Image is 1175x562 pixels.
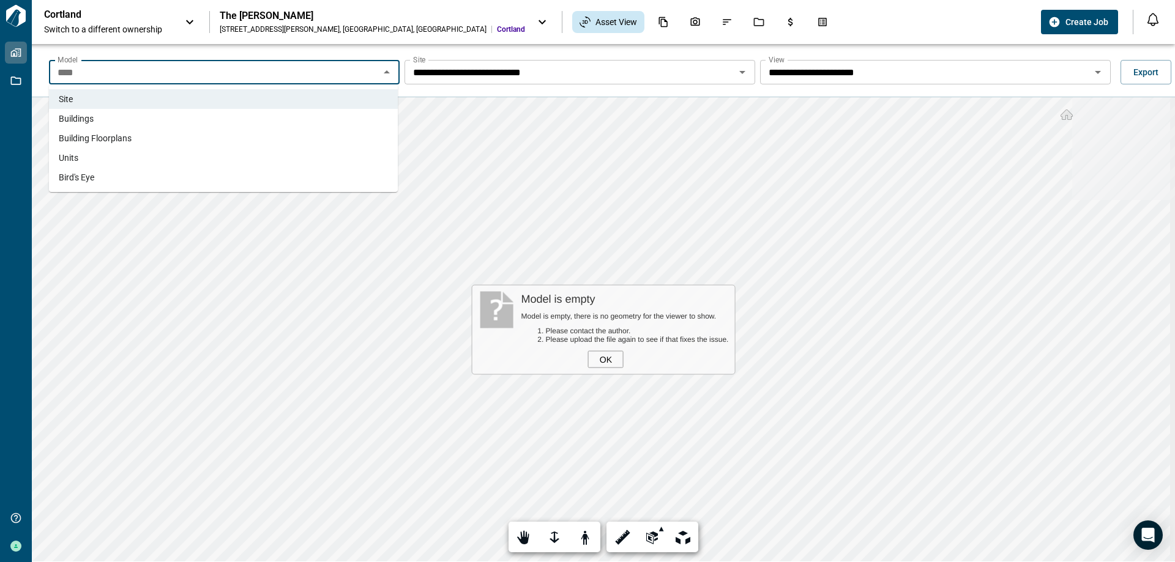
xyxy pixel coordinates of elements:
div: Budgets [778,12,804,32]
button: Open [1089,64,1106,81]
button: Open [734,64,751,81]
div: Takeoff Center [810,12,835,32]
div: Photos [682,12,708,32]
div: Open Intercom Messenger [1133,520,1163,550]
span: Export [1133,66,1158,78]
button: Close [378,64,395,81]
label: Site [413,54,425,65]
button: Open notification feed [1143,10,1163,29]
span: Create Job [1065,16,1108,28]
div: The [PERSON_NAME] [220,10,525,22]
div: Issues & Info [714,12,740,32]
span: Site [59,93,73,105]
div: Model is empty, there is no geometry for the viewer to show. [521,311,729,320]
span: Building Floorplans [59,132,132,144]
label: View [769,54,785,65]
div: [STREET_ADDRESS][PERSON_NAME] , [GEOGRAPHIC_DATA] , [GEOGRAPHIC_DATA] [220,24,487,34]
button: Create Job [1041,10,1118,34]
li: Please upload the file again to see if that fixes the issue. [546,335,729,343]
div: Asset View [572,11,644,33]
p: Cortland [44,9,154,21]
span: Bird's Eye [59,171,94,183]
span: Cortland [497,24,525,34]
li: Please contact the author. [546,326,729,335]
span: Units [59,152,78,164]
span: Buildings [59,113,94,125]
div: OK [588,350,624,368]
span: Asset View [595,16,637,28]
button: Export [1121,60,1171,84]
div: Model is empty [521,292,729,305]
span: Switch to a different ownership [44,23,173,35]
div: Jobs [746,12,772,32]
div: Documents [651,12,676,32]
label: Model [58,54,78,65]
